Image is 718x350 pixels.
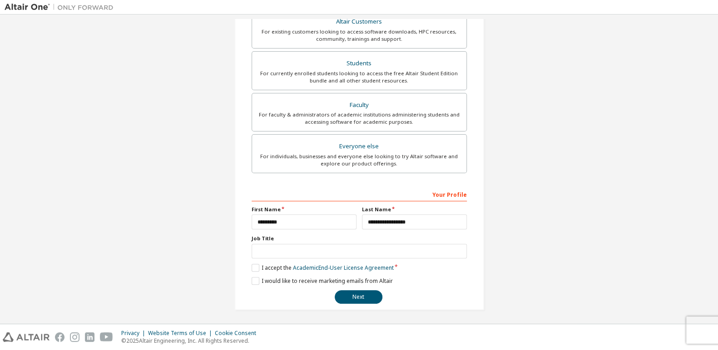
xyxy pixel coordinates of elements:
[55,332,64,342] img: facebook.svg
[100,332,113,342] img: youtube.svg
[257,15,461,28] div: Altair Customers
[257,57,461,70] div: Students
[252,277,393,285] label: I would like to receive marketing emails from Altair
[257,70,461,84] div: For currently enrolled students looking to access the free Altair Student Edition bundle and all ...
[257,99,461,112] div: Faculty
[293,264,394,272] a: Academic End-User License Agreement
[70,332,79,342] img: instagram.svg
[252,187,467,201] div: Your Profile
[257,153,461,167] div: For individuals, businesses and everyone else looking to try Altair software and explore our prod...
[215,330,262,337] div: Cookie Consent
[5,3,118,12] img: Altair One
[121,337,262,345] p: © 2025 Altair Engineering, Inc. All Rights Reserved.
[148,330,215,337] div: Website Terms of Use
[252,235,467,242] label: Job Title
[252,206,357,213] label: First Name
[121,330,148,337] div: Privacy
[252,264,394,272] label: I accept the
[335,290,382,304] button: Next
[257,28,461,43] div: For existing customers looking to access software downloads, HPC resources, community, trainings ...
[3,332,50,342] img: altair_logo.svg
[257,111,461,126] div: For faculty & administrators of academic institutions administering students and accessing softwa...
[85,332,94,342] img: linkedin.svg
[362,206,467,213] label: Last Name
[257,140,461,153] div: Everyone else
